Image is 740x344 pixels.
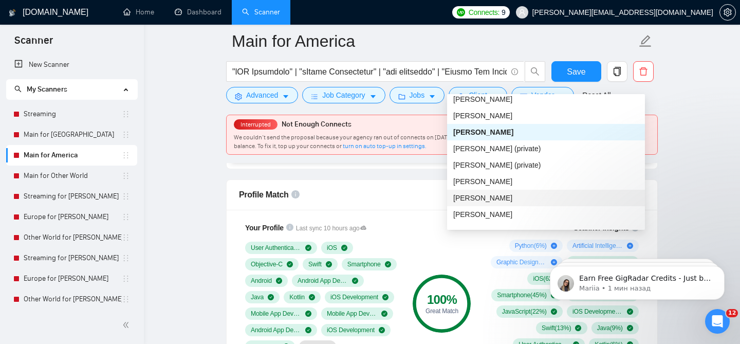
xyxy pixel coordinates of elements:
[639,34,652,48] span: edit
[276,278,282,284] span: check-circle
[122,110,130,118] span: holder
[497,291,546,299] span: Smartphone ( 45 %)
[525,67,545,76] span: search
[551,243,557,249] span: plus-circle
[519,9,526,16] span: user
[719,8,736,16] a: setting
[24,207,122,227] a: Europe for [PERSON_NAME]
[457,8,465,16] img: upwork-logo.png
[242,8,280,16] a: searchScanner
[6,268,137,289] li: Europe for Ann
[296,224,367,233] span: Last sync 10 hours ago
[719,4,736,21] button: setting
[326,261,332,267] span: check-circle
[413,308,471,314] div: Great Match
[122,192,130,201] span: holder
[14,55,129,75] a: New Scanner
[6,33,61,55] span: Scanner
[123,8,154,16] a: homeHome
[322,89,365,101] span: Job Category
[542,324,571,332] span: Swift ( 13 %)
[381,311,387,317] span: check-circle
[24,186,122,207] a: Streaming for [PERSON_NAME]
[453,144,541,153] span: [PERSON_NAME] (private)
[627,243,633,249] span: plus-circle
[298,277,348,285] span: Android App Development
[511,87,574,103] button: idcardVendorcaret-down
[232,28,637,54] input: Scanner name...
[429,93,436,100] span: caret-down
[398,93,405,100] span: folder
[122,254,130,262] span: holder
[24,124,122,145] a: Main for [GEOGRAPHIC_DATA]
[390,87,445,103] button: folderJobscaret-down
[6,124,137,145] li: Main for Europe
[469,89,487,101] span: Client
[413,294,471,306] div: 100 %
[289,293,304,301] span: Kotlin
[379,327,385,333] span: check-circle
[369,93,377,100] span: caret-down
[453,161,541,169] span: [PERSON_NAME] (private)
[6,227,137,248] li: Other World for Eugene
[305,311,311,317] span: check-circle
[235,93,242,100] span: setting
[533,275,560,283] span: iOS ( 62 %)
[9,5,16,21] img: logo
[572,242,623,250] span: Artificial Intelligence ( 5 %)
[305,327,311,333] span: check-circle
[122,131,130,139] span: holder
[246,89,278,101] span: Advanced
[469,7,499,18] span: Connects:
[237,121,274,128] span: Interrupted
[491,93,498,100] span: caret-down
[175,8,221,16] a: dashboardDashboard
[449,87,507,103] button: userClientcaret-down
[6,207,137,227] li: Europe for Eugene
[607,61,627,82] button: copy
[6,186,137,207] li: Streaming for Eugene
[453,95,512,103] span: [PERSON_NAME]
[597,324,623,332] span: Java ( 9 %)
[308,260,322,268] span: Swift
[286,224,293,231] span: info-circle
[575,325,581,331] span: check-circle
[627,325,633,331] span: check-circle
[305,245,311,251] span: check-circle
[453,227,512,235] span: [PERSON_NAME]
[251,293,264,301] span: Java
[515,242,547,250] span: Python ( 6 %)
[291,190,300,198] span: info-circle
[343,142,427,150] a: turn on auto top-up in settings.
[327,244,337,252] span: iOS
[122,275,130,283] span: holder
[6,104,137,124] li: Streaming
[6,289,137,310] li: Other World for Ann
[6,166,137,186] li: Main for Other World
[268,294,274,300] span: check-circle
[720,8,735,16] span: setting
[496,258,547,266] span: Graphic Design ( 5 %)
[457,93,465,100] span: user
[534,244,740,316] iframe: Intercom notifications сообщение
[633,61,654,82] button: delete
[567,65,585,78] span: Save
[251,260,283,268] span: Objective-C
[232,65,507,78] input: Search Freelance Jobs...
[251,244,301,252] span: User Authentication
[511,68,518,75] span: info-circle
[502,307,547,316] span: JavaScript ( 22 %)
[347,260,381,268] span: Smartphone
[302,87,385,103] button: barsJob Categorycaret-down
[24,227,122,248] a: Other World for [PERSON_NAME]
[24,268,122,289] a: Europe for [PERSON_NAME]
[6,145,137,166] li: Main for America
[607,67,627,76] span: copy
[122,233,130,242] span: holder
[122,213,130,221] span: holder
[24,145,122,166] a: Main for America
[245,224,284,232] span: Your Profile
[558,93,565,100] span: caret-down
